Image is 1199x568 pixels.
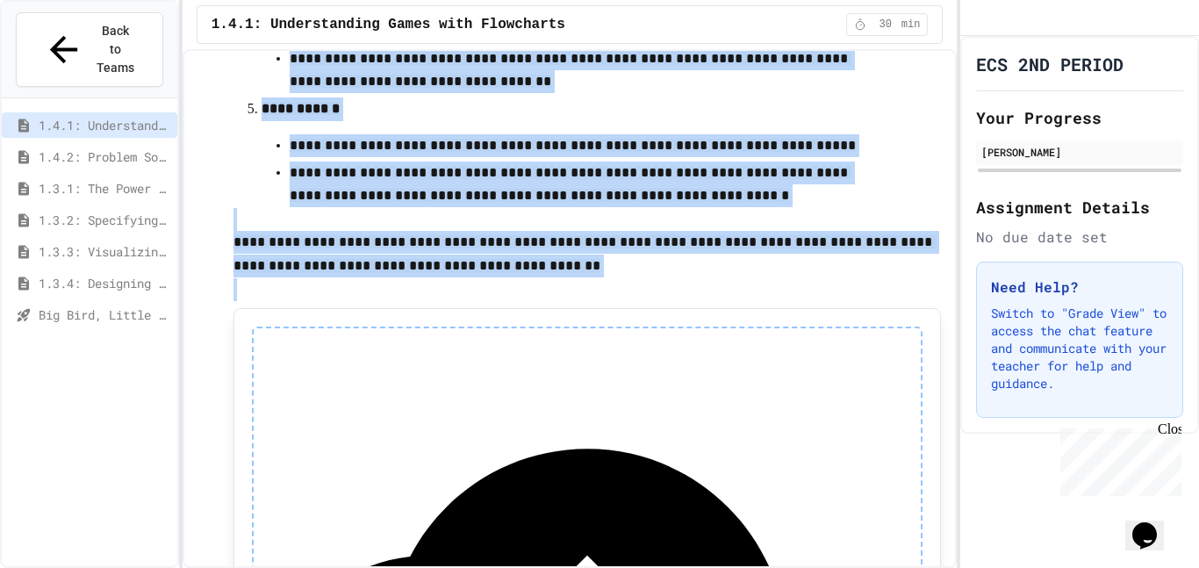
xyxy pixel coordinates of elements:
[976,226,1183,248] div: No due date set
[976,195,1183,219] h2: Assignment Details
[16,12,163,87] button: Back to Teams
[976,52,1124,76] h1: ECS 2ND PERIOD
[981,144,1178,160] div: [PERSON_NAME]
[991,277,1168,298] h3: Need Help?
[39,211,170,229] span: 1.3.2: Specifying Ideas with Pseudocode
[991,305,1168,392] p: Switch to "Grade View" to access the chat feature and communicate with your teacher for help and ...
[39,306,170,324] span: Big Bird, Little Fish
[976,105,1183,130] h2: Your Progress
[39,179,170,198] span: 1.3.1: The Power of Algorithms
[1125,498,1181,550] iframe: chat widget
[39,242,170,261] span: 1.3.3: Visualizing Logic with Flowcharts
[39,147,170,166] span: 1.4.2: Problem Solving Reflection
[39,116,170,134] span: 1.4.1: Understanding Games with Flowcharts
[872,18,900,32] span: 30
[1053,421,1181,496] iframe: chat widget
[901,18,921,32] span: min
[212,14,565,35] span: 1.4.1: Understanding Games with Flowcharts
[95,22,136,77] span: Back to Teams
[39,274,170,292] span: 1.3.4: Designing Flowcharts
[7,7,121,111] div: Chat with us now!Close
